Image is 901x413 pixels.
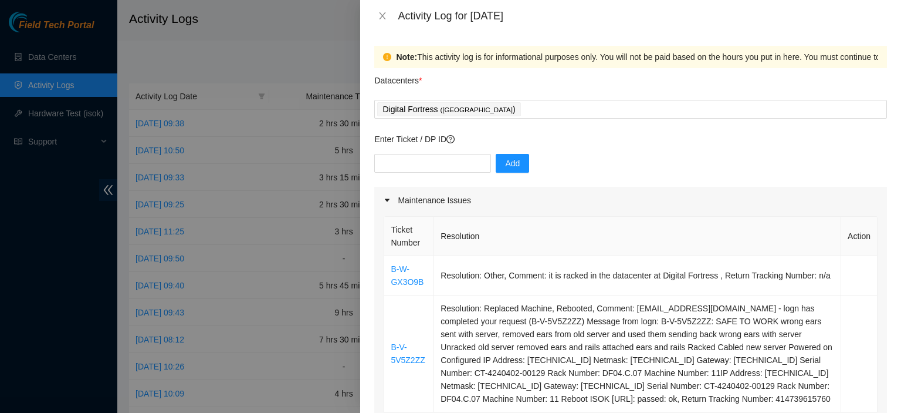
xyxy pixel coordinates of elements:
[384,197,391,204] span: caret-right
[434,256,841,296] td: Resolution: Other, Comment: it is racked in the datacenter at Digital Fortress , Return Tracking ...
[374,68,422,87] p: Datacenters
[383,53,391,61] span: exclamation-circle
[382,103,515,116] p: Digital Fortress )
[374,133,887,146] p: Enter Ticket / DP ID
[440,106,513,113] span: ( [GEOGRAPHIC_DATA]
[396,51,417,63] strong: Note:
[374,187,887,214] div: Maintenance Issues
[374,11,391,22] button: Close
[384,217,434,256] th: Ticket Number
[446,135,455,143] span: question-circle
[505,157,520,170] span: Add
[434,217,841,256] th: Resolution
[841,217,878,256] th: Action
[391,343,425,365] a: B-V-5V5Z2ZZ
[398,9,887,22] div: Activity Log for [DATE]
[391,264,424,287] a: B-W-GX3O9B
[378,11,387,21] span: close
[434,296,841,412] td: Resolution: Replaced Machine, Rebooted, Comment: [EMAIL_ADDRESS][DOMAIN_NAME] - logn has complete...
[496,154,529,173] button: Add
